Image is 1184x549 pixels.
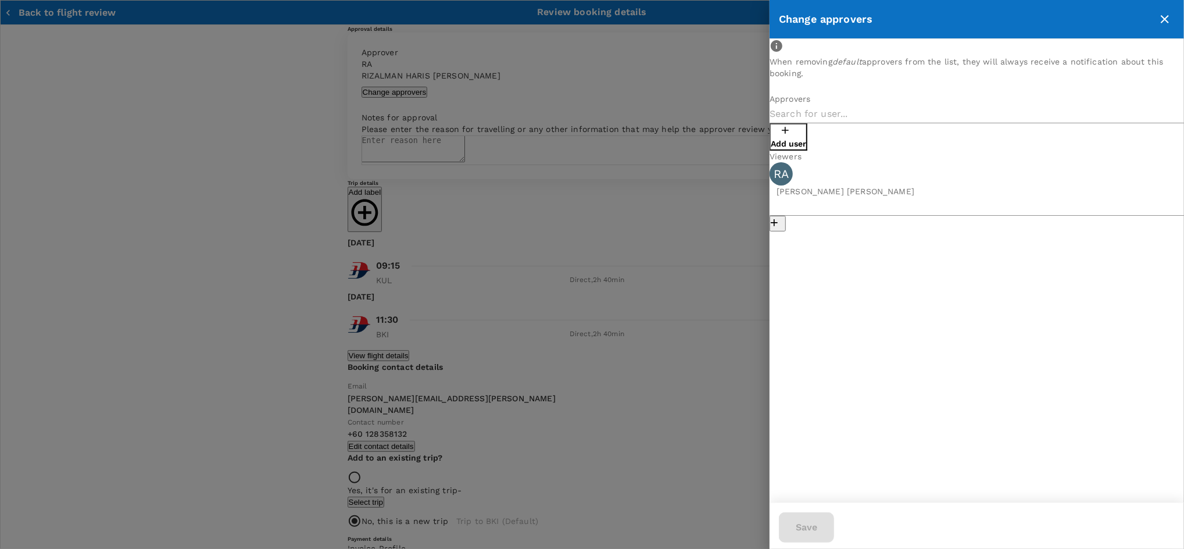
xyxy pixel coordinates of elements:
span: [PERSON_NAME] [PERSON_NAME] [770,187,921,196]
p: Viewers [770,151,1184,162]
div: RA [770,162,793,186]
p: Approvers [770,93,1184,105]
div: When removing approvers from the list, they will always receive a notification about this booking. [770,56,1184,79]
button: Add user [770,123,807,151]
input: Search for user... [770,105,1184,123]
p: Add user [771,138,806,149]
button: close [1155,9,1175,29]
div: Change approvers [779,11,1155,28]
i: default [832,57,862,66]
